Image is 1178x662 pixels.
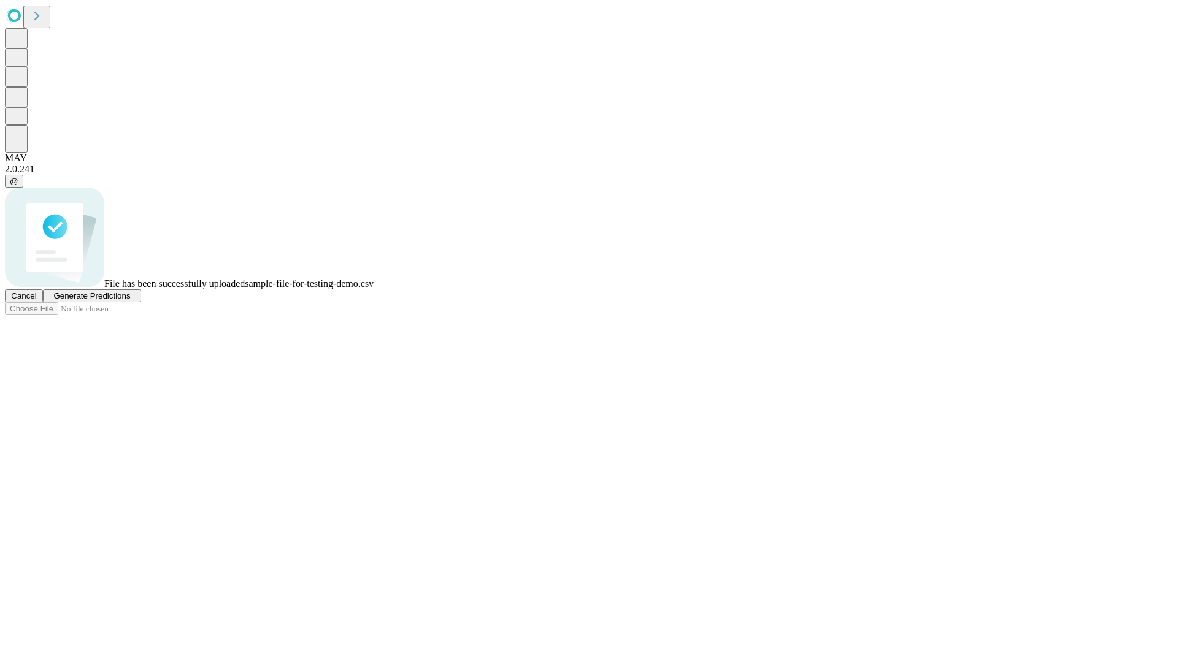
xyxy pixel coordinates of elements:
button: Cancel [5,289,43,302]
span: Generate Predictions [53,291,130,300]
div: MAY [5,153,1173,164]
span: Cancel [11,291,37,300]
button: Generate Predictions [43,289,141,302]
div: 2.0.241 [5,164,1173,175]
button: @ [5,175,23,188]
span: sample-file-for-testing-demo.csv [245,278,374,289]
span: File has been successfully uploaded [104,278,245,289]
span: @ [10,177,18,186]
